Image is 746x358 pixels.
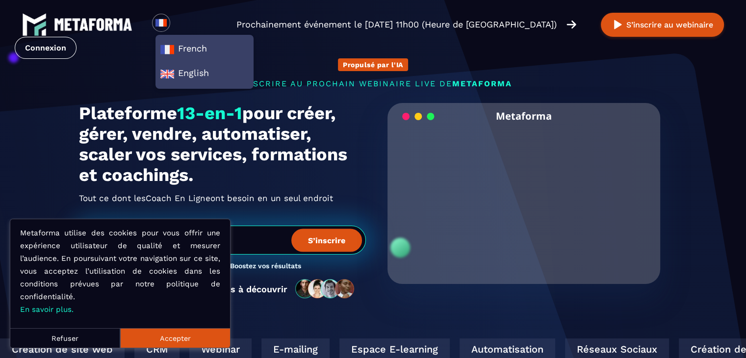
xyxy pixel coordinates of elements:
a: En savoir plus. [20,305,74,314]
h2: Metaforma [496,103,552,129]
span: French [160,42,249,57]
div: Search for option [170,14,194,35]
p: Prochainement événement le [DATE] 11h00 (Heure de [GEOGRAPHIC_DATA]) [236,18,557,31]
img: logo [22,12,47,37]
span: English [160,67,249,81]
span: 13-en-1 [177,103,242,124]
h1: Plateforme pour créer, gérer, vendre, automatiser, scaler vos services, formations et coachings. [79,103,366,185]
img: community-people [292,279,358,299]
img: arrow-right [566,19,576,30]
img: en [160,67,175,81]
p: Metaforma utilise des cookies pour vous offrir une expérience utilisateur de qualité et mesurer l... [20,227,220,316]
button: Refuser [10,328,120,348]
img: loading [402,112,435,121]
video: Your browser does not support the video tag. [395,129,653,258]
img: play [612,19,624,31]
span: METAFORMA [452,79,512,88]
h3: Boostez vos résultats [230,262,301,271]
img: logo [54,18,132,31]
img: fr [160,42,175,57]
p: s'inscrire au prochain webinaire live de [79,79,668,88]
h2: Tout ce dont les ont besoin en un seul endroit [79,190,366,206]
a: Connexion [15,37,77,59]
button: S’inscrire au webinaire [601,13,724,37]
img: fr [155,17,167,29]
button: S’inscrire [291,229,362,252]
input: Search for option [179,19,186,30]
span: Coach En Ligne [146,190,210,206]
button: Accepter [120,328,230,348]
